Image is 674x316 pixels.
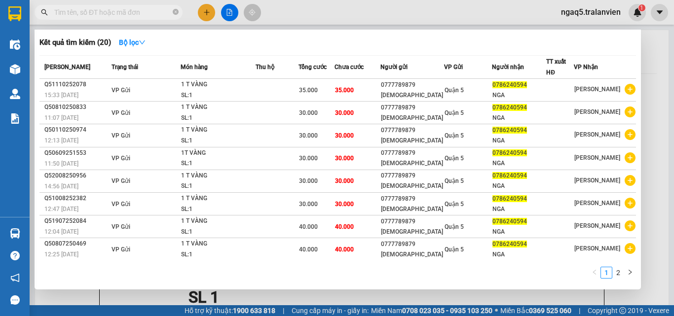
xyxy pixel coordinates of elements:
div: Q51008252382 [44,193,109,204]
button: left [589,267,600,279]
div: 1 T VÀNG [181,102,255,113]
span: 12:47 [DATE] [44,206,78,212]
span: 0786240594 [492,81,527,88]
div: Q50110250974 [44,125,109,135]
span: VP Gửi [112,109,130,116]
span: right [627,269,633,275]
div: 0777789879 [381,216,444,227]
div: NGA [492,113,546,123]
img: solution-icon [10,113,20,124]
span: VP Gửi [112,155,130,162]
span: Người nhận [492,64,524,70]
span: 30.000 [335,109,354,116]
span: plus-circle [625,152,636,163]
div: 1 T VÀNG [181,171,255,181]
span: 30.000 [299,177,318,184]
span: 30.000 [335,201,354,208]
span: 40.000 [299,246,318,253]
span: VP Gửi [112,177,130,184]
div: NGA [492,90,546,101]
img: warehouse-icon [10,228,20,239]
div: [DEMOGRAPHIC_DATA] [381,249,444,260]
div: SL: 1 [181,181,255,192]
div: SL: 1 [181,249,255,260]
li: (c) 2017 [83,47,136,59]
div: 0777789879 [381,125,444,136]
span: VP Gửi [112,246,130,253]
span: Quận 5 [445,155,464,162]
span: 40.000 [299,223,318,230]
div: NGA [492,249,546,260]
span: down [139,39,146,46]
span: close-circle [173,9,179,15]
div: SL: 1 [181,158,255,169]
span: Quận 5 [445,109,464,116]
span: Người gửi [380,64,408,70]
span: 0786240594 [492,149,527,156]
a: 2 [613,267,624,278]
span: [PERSON_NAME] [44,64,90,70]
span: 30.000 [299,132,318,139]
a: 1 [601,267,612,278]
div: 1 T VÀNG [181,239,255,249]
div: SL: 1 [181,90,255,101]
div: 0777789879 [381,171,444,181]
div: Q51907252084 [44,216,109,226]
span: 0786240594 [492,104,527,111]
b: Trà Lan Viên - Gửi khách hàng [61,14,98,112]
span: plus-circle [625,84,636,95]
span: [PERSON_NAME] [574,245,620,252]
span: 30.000 [335,177,354,184]
span: [PERSON_NAME] [574,86,620,93]
div: Q50609251553 [44,148,109,158]
div: 0777789879 [381,239,444,249]
div: 0777789879 [381,194,444,204]
img: logo-vxr [8,6,21,21]
span: 12:04 [DATE] [44,228,78,235]
span: Chưa cước [335,64,364,70]
div: SL: 1 [181,204,255,215]
li: Next Page [624,267,636,279]
span: 0786240594 [492,172,527,179]
div: Q52008250956 [44,171,109,181]
span: [PERSON_NAME] [574,222,620,229]
div: 1 T VÀNG [181,125,255,136]
span: 0786240594 [492,195,527,202]
span: [PERSON_NAME] [574,154,620,161]
div: Q50810250833 [44,102,109,112]
div: 1 T VÀNG [181,216,255,227]
span: Quận 5 [445,201,464,208]
span: close-circle [173,8,179,17]
img: warehouse-icon [10,89,20,99]
span: 11:50 [DATE] [44,160,78,167]
span: VP Gửi [112,201,130,208]
span: plus-circle [625,175,636,186]
span: [PERSON_NAME] [574,108,620,115]
span: 40.000 [335,223,354,230]
span: 30.000 [335,132,354,139]
span: VP Nhận [574,64,598,70]
li: Previous Page [589,267,600,279]
input: Tìm tên, số ĐT hoặc mã đơn [54,7,171,18]
span: 0786240594 [492,127,527,134]
span: plus-circle [625,129,636,140]
span: VP Gửi [112,132,130,139]
span: 30.000 [299,201,318,208]
span: plus-circle [625,198,636,209]
span: question-circle [10,251,20,260]
span: 30.000 [299,109,318,116]
div: [DEMOGRAPHIC_DATA] [381,113,444,123]
div: 1T VÀNG [181,148,255,159]
li: 1 [600,267,612,279]
button: right [624,267,636,279]
span: Quận 5 [445,246,464,253]
span: [PERSON_NAME] [574,131,620,138]
span: message [10,295,20,305]
span: Tổng cước [299,64,327,70]
span: VP Gửi [112,87,130,94]
div: 0777789879 [381,148,444,158]
div: 0777789879 [381,103,444,113]
span: 40.000 [335,246,354,253]
span: Quận 5 [445,132,464,139]
span: VP Gửi [112,223,130,230]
